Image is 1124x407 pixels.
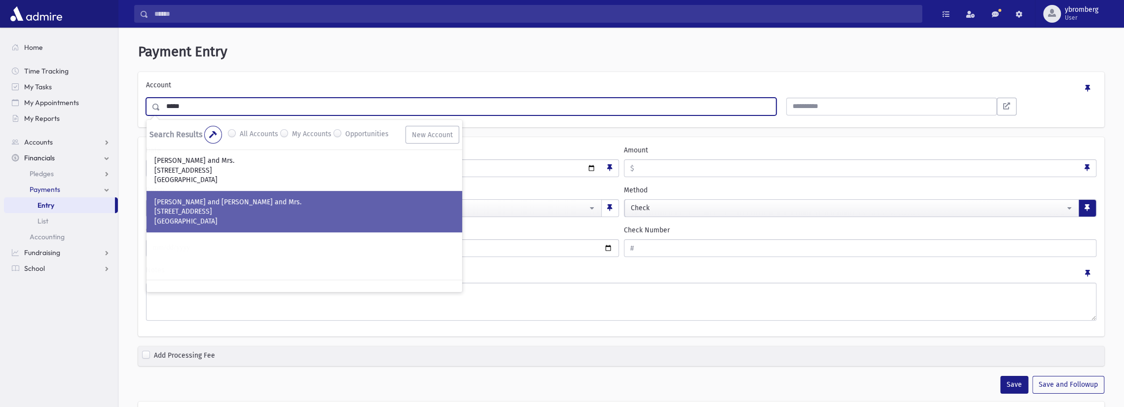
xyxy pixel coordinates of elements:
p: [STREET_ADDRESS] [154,207,454,217]
label: Account [146,80,171,94]
a: Accounts [4,134,118,150]
span: User [1065,14,1098,22]
label: Check Date [146,225,181,235]
div: Check [631,203,1065,213]
a: Financials [4,150,118,166]
a: Accounting [4,229,118,245]
span: My Tasks [24,82,52,91]
span: Accounting [30,232,65,241]
p: [PERSON_NAME] and [PERSON_NAME] and Mrs. [154,197,454,207]
a: School [4,260,118,276]
p: [GEOGRAPHIC_DATA] [154,217,454,226]
span: Time Tracking [24,67,69,75]
span: $ [624,160,634,178]
a: Payments [4,182,118,197]
label: Add Processing Fee [154,350,215,362]
img: AdmirePro [8,4,65,24]
span: ybromberg [1065,6,1098,14]
p: [PERSON_NAME] and Mrs. [154,156,454,166]
label: Opportunities [345,129,389,141]
a: Entry [4,197,115,213]
button: New Account [405,126,459,144]
a: Pledges [4,166,118,182]
label: Method [624,185,648,195]
a: Fundraising [4,245,118,260]
span: Entry [37,201,54,210]
a: My Reports [4,111,118,126]
a: Time Tracking [4,63,118,79]
button: Save [1000,376,1028,394]
button: Save and Followup [1032,376,1104,394]
span: School [24,264,45,273]
input: Search [148,5,922,23]
input: Search [160,98,776,115]
span: Payments [30,185,60,194]
label: All Accounts [240,129,278,141]
span: My Reports [24,114,60,123]
span: List [37,217,48,225]
p: [GEOGRAPHIC_DATA] [154,175,454,185]
a: My Appointments [4,95,118,111]
label: Check Number [624,225,670,235]
p: [STREET_ADDRESS] [154,165,454,175]
a: My Tasks [4,79,118,95]
label: Batch [146,185,164,195]
a: List [4,213,118,229]
a: Home [4,39,118,55]
span: My Appointments [24,98,79,107]
label: Date [146,145,161,155]
label: My Accounts [292,129,331,141]
span: Pledges [30,169,54,178]
label: Amount [624,145,648,155]
span: Fundraising [24,248,60,257]
span: Accounts [24,138,53,147]
button: Check [624,199,1080,217]
span: Search Results [149,130,202,139]
span: Financials [24,153,55,162]
span: # [624,240,634,258]
label: Notes [146,265,165,279]
span: Home [24,43,43,52]
span: Payment Entry [138,43,227,60]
